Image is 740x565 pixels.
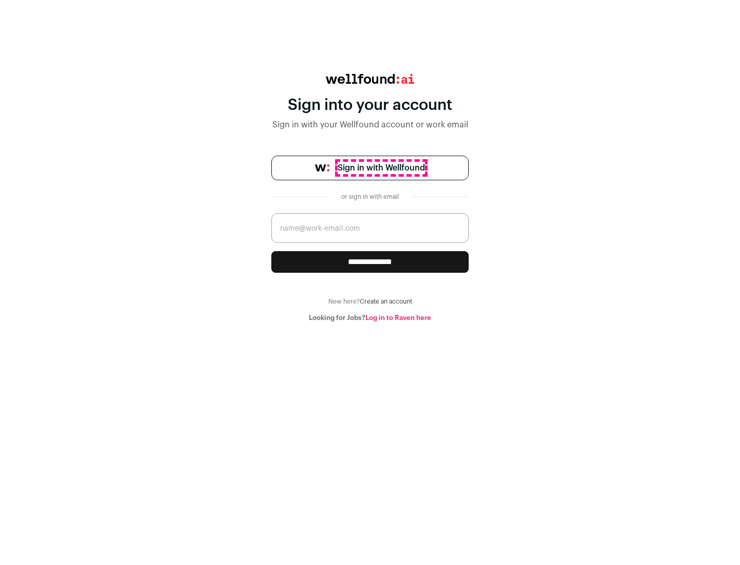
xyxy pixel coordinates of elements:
[315,164,329,172] img: wellfound-symbol-flush-black-fb3c872781a75f747ccb3a119075da62bfe97bd399995f84a933054e44a575c4.png
[271,96,469,115] div: Sign into your account
[271,297,469,306] div: New here?
[365,314,431,321] a: Log in to Raven here
[360,298,412,305] a: Create an account
[271,156,469,180] a: Sign in with Wellfound
[326,74,414,84] img: wellfound:ai
[337,193,403,201] div: or sign in with email
[338,162,425,174] span: Sign in with Wellfound
[271,314,469,322] div: Looking for Jobs?
[271,213,469,243] input: name@work-email.com
[271,119,469,131] div: Sign in with your Wellfound account or work email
